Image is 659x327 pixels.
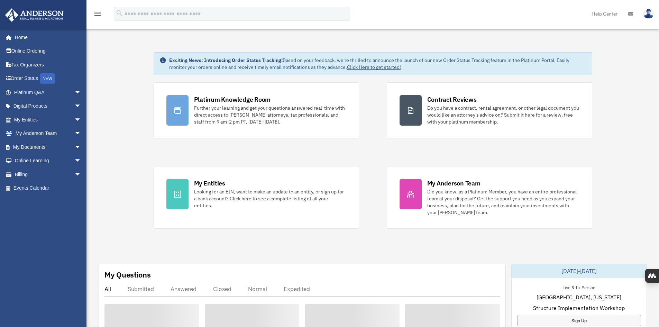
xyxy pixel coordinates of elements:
[5,140,92,154] a: My Documentsarrow_drop_down
[557,283,601,291] div: Live & In-Person
[169,57,586,71] div: Based on your feedback, we're thrilled to announce the launch of our new Order Status Tracking fe...
[74,140,88,154] span: arrow_drop_down
[5,99,92,113] a: Digital Productsarrow_drop_down
[194,188,346,209] div: Looking for an EIN, want to make an update to an entity, or sign up for a bank account? Click her...
[387,166,592,229] a: My Anderson Team Did you know, as a Platinum Member, you have an entire professional team at your...
[533,304,625,312] span: Structure Implementation Workshop
[154,82,359,138] a: Platinum Knowledge Room Further your learning and get your questions answered real-time with dire...
[5,58,92,72] a: Tax Organizers
[284,285,310,292] div: Expedited
[213,285,231,292] div: Closed
[248,285,267,292] div: Normal
[74,113,88,127] span: arrow_drop_down
[5,85,92,99] a: Platinum Q&Aarrow_drop_down
[154,166,359,229] a: My Entities Looking for an EIN, want to make an update to an entity, or sign up for a bank accoun...
[5,154,92,168] a: Online Learningarrow_drop_down
[427,188,579,216] div: Did you know, as a Platinum Member, you have an entire professional team at your disposal? Get th...
[74,154,88,168] span: arrow_drop_down
[427,95,477,104] div: Contract Reviews
[5,30,88,44] a: Home
[5,44,92,58] a: Online Ordering
[93,10,102,18] i: menu
[3,8,66,22] img: Anderson Advisors Platinum Portal
[5,72,92,86] a: Order StatusNEW
[116,9,123,17] i: search
[427,105,579,125] div: Do you have a contract, rental agreement, or other legal document you would like an attorney's ad...
[40,73,55,84] div: NEW
[5,167,92,181] a: Billingarrow_drop_down
[517,315,641,326] a: Sign Up
[643,9,654,19] img: User Pic
[194,105,346,125] div: Further your learning and get your questions answered real-time with direct access to [PERSON_NAM...
[74,99,88,113] span: arrow_drop_down
[5,127,92,140] a: My Anderson Teamarrow_drop_down
[74,85,88,100] span: arrow_drop_down
[537,293,621,301] span: [GEOGRAPHIC_DATA], [US_STATE]
[5,113,92,127] a: My Entitiesarrow_drop_down
[74,127,88,141] span: arrow_drop_down
[169,57,283,63] strong: Exciting News: Introducing Order Status Tracking!
[427,179,480,188] div: My Anderson Team
[104,285,111,292] div: All
[74,167,88,182] span: arrow_drop_down
[347,64,401,70] a: Click Here to get started!
[104,270,151,280] div: My Questions
[5,181,92,195] a: Events Calendar
[512,264,647,278] div: [DATE]-[DATE]
[387,82,592,138] a: Contract Reviews Do you have a contract, rental agreement, or other legal document you would like...
[194,179,225,188] div: My Entities
[171,285,196,292] div: Answered
[93,12,102,18] a: menu
[128,285,154,292] div: Submitted
[194,95,271,104] div: Platinum Knowledge Room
